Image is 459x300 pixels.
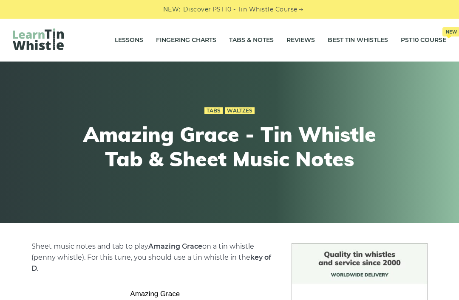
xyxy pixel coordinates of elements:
a: Tabs & Notes [229,30,274,51]
p: Sheet music notes and tab to play on a tin whistle (penny whistle). For this tune, you should use... [31,241,279,274]
a: Tabs [204,107,223,114]
a: Best Tin Whistles [328,30,388,51]
a: Waltzes [225,107,255,114]
a: PST10 CourseNew [401,30,446,51]
img: LearnTinWhistle.com [13,28,64,50]
a: Lessons [115,30,143,51]
a: Fingering Charts [156,30,216,51]
strong: Amazing Grace [148,242,202,250]
strong: key of D [31,253,271,272]
a: Reviews [286,30,315,51]
h1: Amazing Grace - Tin Whistle Tab & Sheet Music Notes [73,122,386,171]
